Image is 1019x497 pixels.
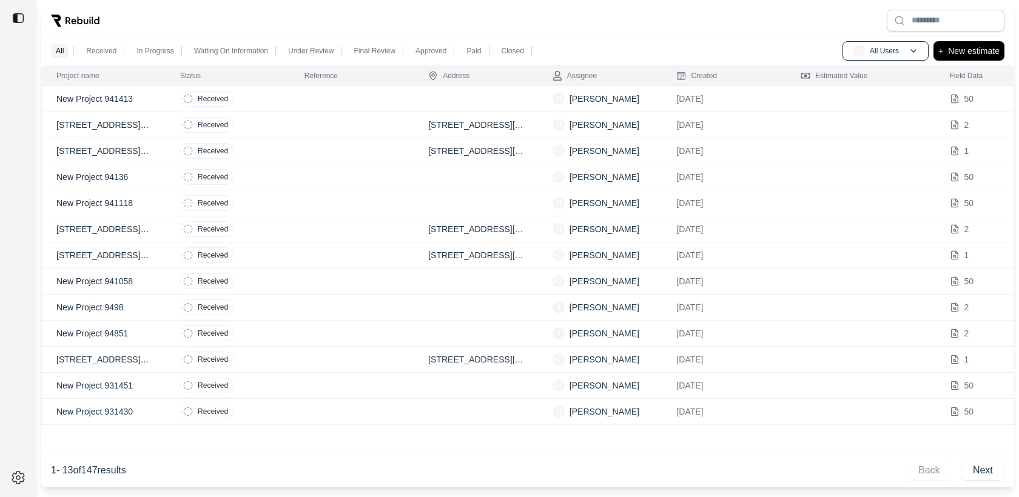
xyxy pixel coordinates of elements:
p: [PERSON_NAME] [570,301,639,313]
p: + [938,44,943,58]
p: [STREET_ADDRESS][US_STATE][US_STATE]. [56,145,151,157]
p: [PERSON_NAME] [570,353,639,365]
p: Received [198,198,228,208]
p: 50 [964,93,974,105]
p: [PERSON_NAME] [570,379,639,392]
div: Status [180,71,201,81]
button: Next [961,461,1004,480]
p: Received [198,94,228,104]
p: Received [198,329,228,338]
p: All [56,46,64,56]
span: AT [553,119,565,131]
p: 1 [964,249,969,261]
p: Received [198,146,228,156]
span: AT [553,93,565,105]
p: [DATE] [676,119,772,131]
p: 50 [964,405,974,418]
p: 50 [964,197,974,209]
img: toggle sidebar [12,12,24,24]
p: New Project 94851 [56,327,151,339]
div: Project name [56,71,99,81]
p: Paid [466,46,481,56]
p: Received [198,381,228,390]
p: 2 [964,301,969,313]
span: J [553,301,565,313]
p: 2 [964,119,969,131]
p: [DATE] [676,327,772,339]
p: [DATE] [676,405,772,418]
div: Field Data [950,71,983,81]
td: [STREET_ADDRESS][US_STATE] [414,242,538,269]
button: AUAll Users [842,41,929,61]
p: [PERSON_NAME] [570,249,639,261]
p: [STREET_ADDRESS][US_STATE][US_STATE]. - Recon [56,119,151,131]
p: [DATE] [676,353,772,365]
p: Received [198,250,228,260]
p: [PERSON_NAME] [570,275,639,287]
p: [DATE] [676,145,772,157]
p: [DATE] [676,223,772,235]
p: Received [198,302,228,312]
p: [PERSON_NAME] [570,223,639,235]
span: AT [553,145,565,157]
p: 50 [964,171,974,183]
span: AT [553,353,565,365]
p: New Project 931451 [56,379,151,392]
img: Rebuild [51,15,99,27]
span: AU [853,45,865,57]
p: [DATE] [676,171,772,183]
p: New Project 941413 [56,93,151,105]
p: New Project 9498 [56,301,151,313]
p: Received [198,120,228,130]
p: 50 [964,275,974,287]
p: Waiting On Information [194,46,268,56]
p: New Project 94136 [56,171,151,183]
p: New Project 941058 [56,275,151,287]
p: Received [198,355,228,364]
p: Closed [502,46,524,56]
span: AT [553,379,565,392]
p: Received [198,172,228,182]
p: [STREET_ADDRESS][US_STATE][US_STATE] [56,249,151,261]
button: +New estimate [933,41,1004,61]
td: [STREET_ADDRESS][US_STATE] [414,112,538,138]
div: Estimated Value [801,71,868,81]
p: Final Review [354,46,395,56]
div: Address [428,71,469,81]
p: 2 [964,327,969,339]
p: [PERSON_NAME] [570,197,639,209]
p: [DATE] [676,197,772,209]
td: [STREET_ADDRESS][US_STATE] [414,138,538,164]
p: [STREET_ADDRESS][US_STATE][US_STATE] - [GEOGRAPHIC_DATA] [56,223,151,235]
p: 50 [964,379,974,392]
span: AT [553,275,565,287]
p: [PERSON_NAME] [570,93,639,105]
span: AT [553,197,565,209]
p: All Users [870,46,899,56]
p: New Project 941118 [56,197,151,209]
div: Created [676,71,717,81]
p: [DATE] [676,93,772,105]
p: Under Review [288,46,334,56]
div: Reference [304,71,338,81]
p: [PERSON_NAME] [570,145,639,157]
p: Received [198,276,228,286]
span: AT [553,249,565,261]
div: Assignee [553,71,597,81]
span: AT [553,405,565,418]
p: 2 [964,223,969,235]
span: J [553,327,565,339]
p: [DATE] [676,379,772,392]
span: AT [553,223,565,235]
p: New estimate [948,44,1000,58]
p: [DATE] [676,301,772,313]
p: 1 [964,353,969,365]
span: AT [553,171,565,183]
p: [PERSON_NAME] [570,119,639,131]
p: Received [198,224,228,234]
p: [PERSON_NAME] [570,405,639,418]
p: [PERSON_NAME] [570,171,639,183]
p: Approved [415,46,446,56]
p: [PERSON_NAME] [570,327,639,339]
td: [STREET_ADDRESS][US_STATE] [414,347,538,373]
